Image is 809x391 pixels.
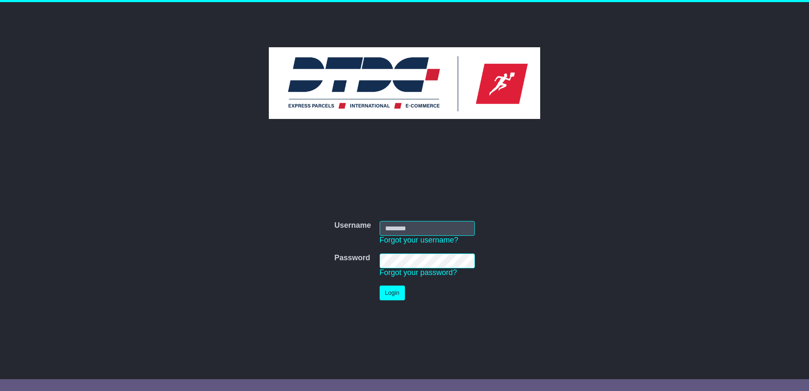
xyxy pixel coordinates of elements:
button: Login [380,286,405,300]
a: Forgot your password? [380,268,457,277]
img: DTDC Australia [269,47,540,119]
label: Username [334,221,371,230]
label: Password [334,253,370,263]
a: Forgot your username? [380,236,458,244]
